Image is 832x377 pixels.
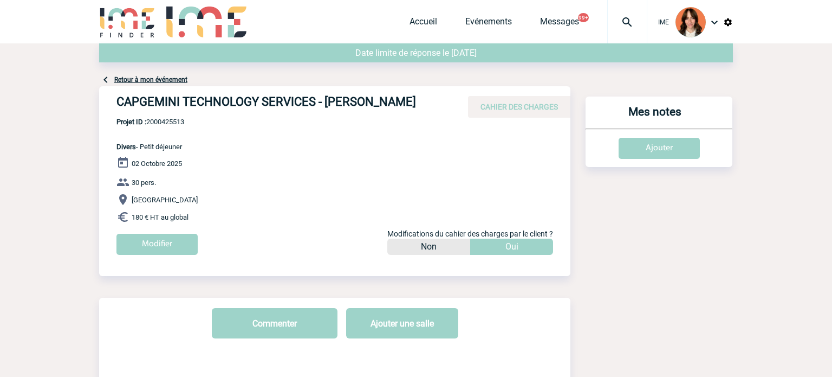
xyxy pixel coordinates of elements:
[409,16,437,31] a: Accueil
[465,16,512,31] a: Evénements
[99,7,155,37] img: IME-Finder
[578,13,589,22] button: 99+
[505,239,518,255] p: Oui
[387,229,553,238] span: Modifications du cahier des charges par le client ?
[116,143,136,151] span: Divers
[132,178,156,187] span: 30 pers.
[116,118,146,126] b: Projet ID :
[480,103,558,111] span: CAHIER DES CHARGES
[590,105,719,129] h3: Mes notes
[132,213,188,221] span: 180 € HT au global
[355,48,477,58] span: Date limite de réponse le [DATE]
[346,308,458,338] button: Ajouter une salle
[212,308,337,338] button: Commenter
[114,76,187,84] a: Retour à mon événement
[421,239,437,255] p: Non
[675,7,706,37] img: 94396-2.png
[116,143,182,151] span: - Petit déjeuner
[116,95,441,113] h4: CAPGEMINI TECHNOLOGY SERVICES - [PERSON_NAME]
[116,234,198,255] input: Modifier
[116,118,184,126] span: 2000425513
[540,16,579,31] a: Messages
[619,138,700,159] input: Ajouter
[658,18,669,26] span: IME
[132,196,198,204] span: [GEOGRAPHIC_DATA]
[132,159,182,168] span: 02 Octobre 2025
